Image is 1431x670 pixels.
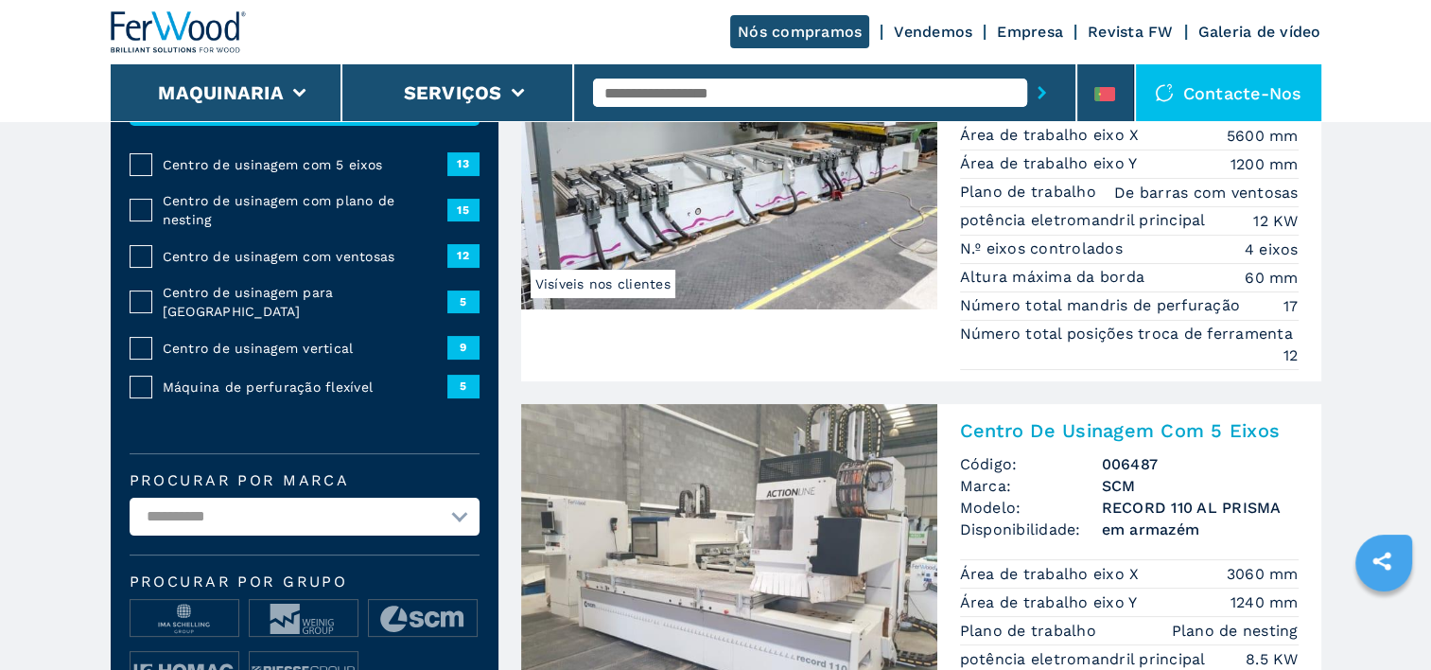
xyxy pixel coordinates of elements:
p: potência eletromandril principal [960,210,1211,231]
p: Altura máxima da borda [960,267,1150,288]
span: Centro de usinagem com 5 eixos [163,155,447,174]
h2: Centro De Usinagem Com 5 Eixos [960,419,1299,442]
p: Número total mandris de perfuração [960,295,1246,316]
img: image [369,600,477,638]
span: Disponibilidade: [960,519,1102,540]
button: Serviços [404,81,502,104]
a: Vendemos [894,23,972,41]
span: 12 [447,244,480,267]
a: Galeria de vídeo [1198,23,1321,41]
span: 15 [447,199,480,221]
em: 3060 mm [1227,563,1299,585]
span: 5 [447,291,480,313]
p: Área de trabalho eixo X [960,564,1144,585]
em: 8.5 KW [1246,648,1299,670]
span: 9 [447,336,480,359]
em: 17 [1283,295,1299,317]
span: 13 [447,152,480,175]
span: Centro de usinagem vertical [163,339,447,358]
span: Centro de usinagem com plano de nesting [163,191,447,229]
a: Revista FW [1088,23,1174,41]
p: Plano de trabalho [960,182,1102,203]
h3: RECORD 110 AL PRISMA [1102,497,1299,519]
span: Procurar por grupo [130,574,480,590]
span: Máquina de perfuração flexível [163,378,447,397]
em: 12 [1283,344,1299,366]
em: 4 eixos [1245,238,1299,260]
em: 1200 mm [1230,153,1299,175]
p: Plano de trabalho [960,621,1102,642]
img: Ferwood [111,11,247,53]
em: 60 mm [1245,267,1298,289]
img: Contacte-nos [1155,83,1174,102]
h3: SCM [1102,475,1299,497]
p: Área de trabalho eixo X [960,125,1144,146]
p: Número total posições troca de ferramenta [960,324,1299,344]
img: image [131,600,238,638]
span: em armazém [1102,519,1299,540]
span: Código: [960,453,1102,475]
span: Centro de usinagem para [GEOGRAPHIC_DATA] [163,283,447,321]
iframe: Chat [1351,585,1417,656]
p: N.º eixos controlados [960,238,1128,259]
label: Procurar por marca [130,473,480,488]
span: Centro de usinagem com ventosas [163,247,447,266]
span: Marca: [960,475,1102,497]
button: Maquinaria [158,81,284,104]
em: 5600 mm [1227,125,1299,147]
p: potência eletromandril principal [960,649,1211,670]
p: Área de trabalho eixo Y [960,153,1143,174]
img: image [250,600,358,638]
em: De barras com ventosas [1114,182,1299,203]
p: Área de trabalho eixo Y [960,592,1143,613]
a: Empresa [997,23,1063,41]
a: sharethis [1358,538,1405,585]
span: Visíveis nos clientes [531,270,675,298]
em: 12 KW [1253,210,1298,232]
span: Modelo: [960,497,1102,519]
div: Contacte-nos [1136,64,1321,121]
button: submit-button [1027,71,1056,115]
a: Nós compramos [730,15,869,48]
h3: 006487 [1102,453,1299,475]
em: Plano de nesting [1172,620,1299,642]
span: 5 [447,375,480,397]
em: 1240 mm [1230,591,1299,613]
